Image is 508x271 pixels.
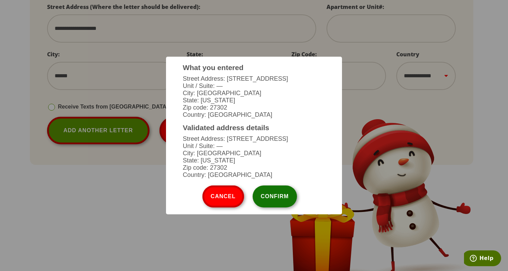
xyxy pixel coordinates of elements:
li: Street Address: [STREET_ADDRESS] [183,135,325,143]
li: State: [US_STATE] [183,97,325,104]
h3: Validated address details [183,124,325,132]
li: City: [GEOGRAPHIC_DATA] [183,90,325,97]
li: Zip code: 27302 [183,164,325,171]
li: Country: [GEOGRAPHIC_DATA] [183,111,325,118]
button: Cancel [202,185,244,207]
li: Zip code: 27302 [183,104,325,111]
li: Unit / Suite: — [183,82,325,90]
li: City: [GEOGRAPHIC_DATA] [183,150,325,157]
button: Confirm [253,185,297,207]
li: State: [US_STATE] [183,157,325,164]
li: Country: [GEOGRAPHIC_DATA] [183,171,325,179]
li: Unit / Suite: — [183,143,325,150]
li: Street Address: [STREET_ADDRESS] [183,75,325,82]
iframe: Opens a widget where you can find more information [464,250,501,268]
h3: What you entered [183,64,325,72]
